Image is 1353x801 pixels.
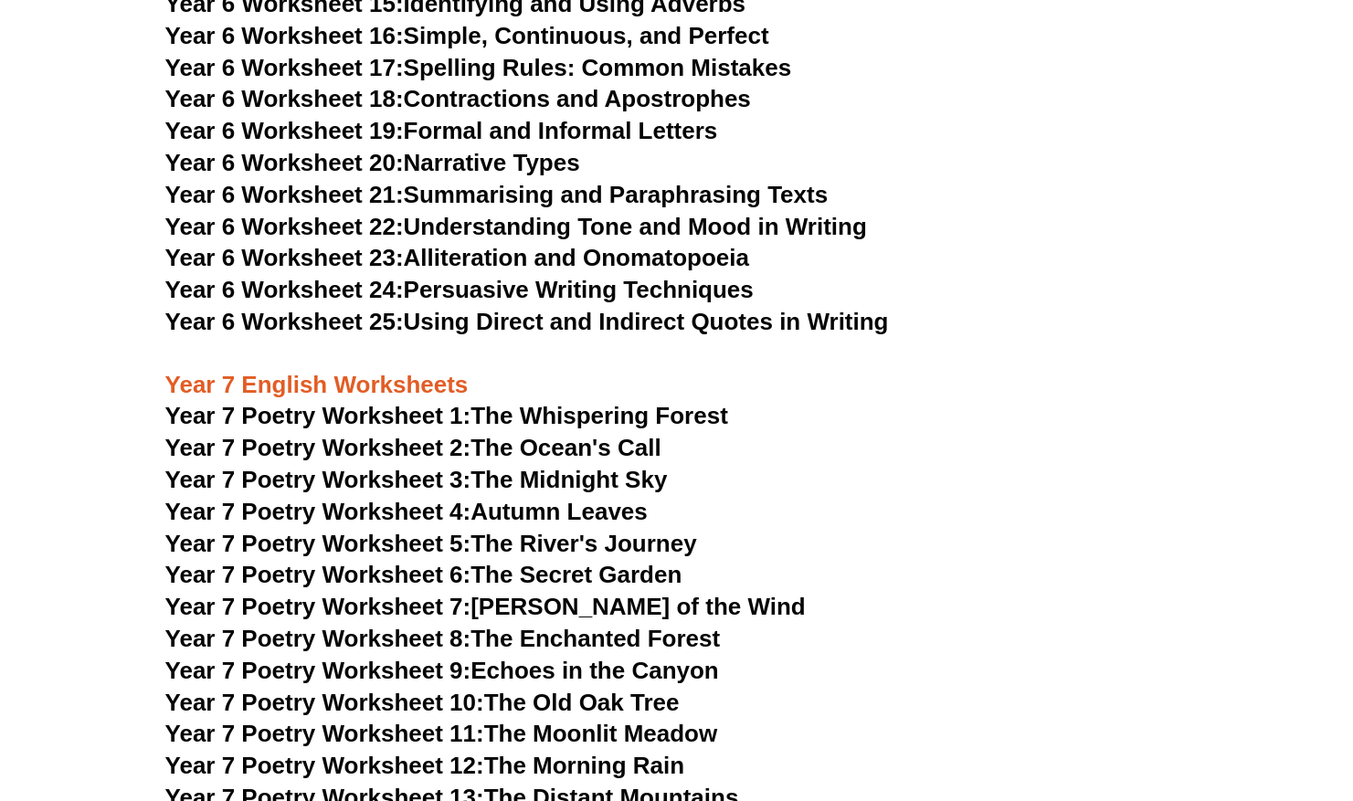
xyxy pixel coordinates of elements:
span: Year 7 Poetry Worksheet 12: [165,752,484,779]
a: Year 6 Worksheet 21:Summarising and Paraphrasing Texts [165,181,828,208]
a: Year 7 Poetry Worksheet 11:The Moonlit Meadow [165,720,718,747]
span: Year 7 Poetry Worksheet 8: [165,625,471,652]
span: Year 7 Poetry Worksheet 9: [165,657,471,684]
span: Year 7 Poetry Worksheet 4: [165,498,471,525]
a: Year 6 Worksheet 17:Spelling Rules: Common Mistakes [165,54,791,81]
span: Year 6 Worksheet 19: [165,117,404,144]
span: Year 7 Poetry Worksheet 2: [165,434,471,461]
a: Year 7 Poetry Worksheet 1:The Whispering Forest [165,402,728,429]
a: Year 7 Poetry Worksheet 10:The Old Oak Tree [165,689,680,716]
span: Year 6 Worksheet 21: [165,181,404,208]
a: Year 7 Poetry Worksheet 8:The Enchanted Forest [165,625,720,652]
iframe: Chat Widget [1049,595,1353,801]
a: Year 6 Worksheet 18:Contractions and Apostrophes [165,85,751,112]
a: Year 6 Worksheet 16:Simple, Continuous, and Perfect [165,22,769,49]
span: Year 7 Poetry Worksheet 11: [165,720,484,747]
a: Year 6 Worksheet 25:Using Direct and Indirect Quotes in Writing [165,308,889,335]
a: Year 6 Worksheet 20:Narrative Types [165,149,580,176]
span: Year 7 Poetry Worksheet 7: [165,593,471,620]
a: Year 7 Poetry Worksheet 7:[PERSON_NAME] of the Wind [165,593,806,620]
a: Year 7 Poetry Worksheet 3:The Midnight Sky [165,466,668,493]
h3: Year 7 English Worksheets [165,339,1189,401]
span: Year 7 Poetry Worksheet 5: [165,530,471,557]
a: Year 7 Poetry Worksheet 12:The Morning Rain [165,752,684,779]
span: Year 6 Worksheet 16: [165,22,404,49]
a: Year 7 Poetry Worksheet 2:The Ocean's Call [165,434,661,461]
span: Year 7 Poetry Worksheet 3: [165,466,471,493]
a: Year 7 Poetry Worksheet 6:The Secret Garden [165,561,682,588]
a: Year 7 Poetry Worksheet 9:Echoes in the Canyon [165,657,719,684]
a: Year 6 Worksheet 24:Persuasive Writing Techniques [165,276,754,303]
a: Year 7 Poetry Worksheet 5:The River's Journey [165,530,697,557]
a: Year 6 Worksheet 22:Understanding Tone and Mood in Writing [165,213,867,240]
span: Year 6 Worksheet 24: [165,276,404,303]
span: Year 6 Worksheet 17: [165,54,404,81]
span: Year 7 Poetry Worksheet 1: [165,402,471,429]
span: Year 6 Worksheet 22: [165,213,404,240]
a: Year 6 Worksheet 23:Alliteration and Onomatopoeia [165,244,749,271]
span: Year 7 Poetry Worksheet 6: [165,561,471,588]
a: Year 7 Poetry Worksheet 4:Autumn Leaves [165,498,648,525]
span: Year 6 Worksheet 20: [165,149,404,176]
span: Year 7 Poetry Worksheet 10: [165,689,484,716]
a: Year 6 Worksheet 19:Formal and Informal Letters [165,117,718,144]
span: Year 6 Worksheet 25: [165,308,404,335]
span: Year 6 Worksheet 18: [165,85,404,112]
span: Year 6 Worksheet 23: [165,244,404,271]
